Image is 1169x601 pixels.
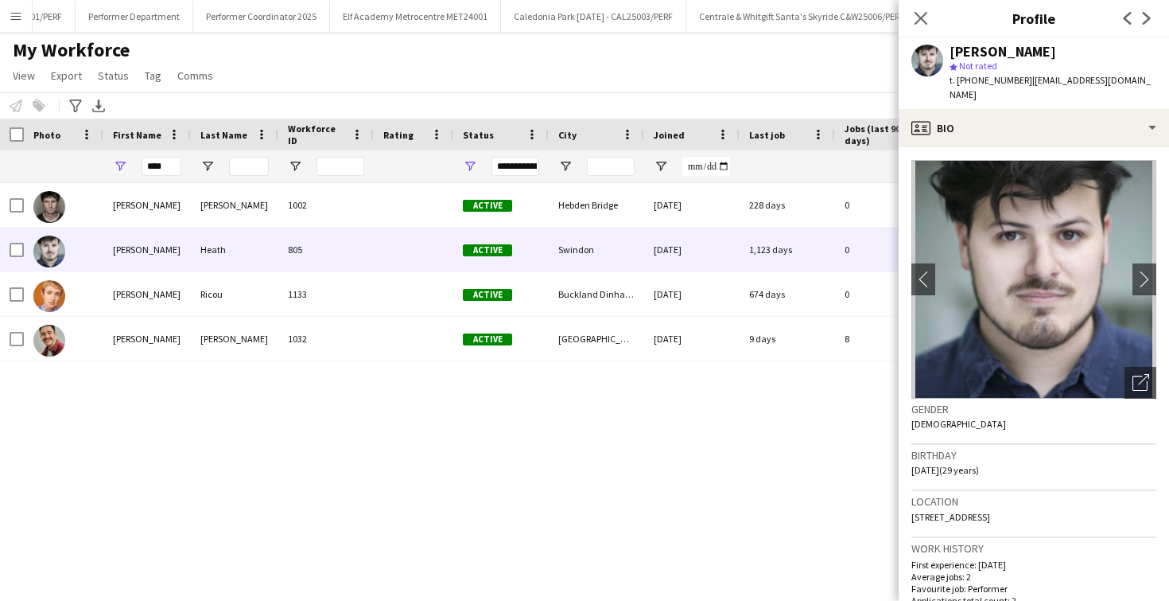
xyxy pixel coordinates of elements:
[138,65,168,86] a: Tag
[191,183,278,227] div: [PERSON_NAME]
[549,183,644,227] div: Hebden Bridge
[288,123,345,146] span: Workforce ID
[191,228,278,271] div: Heath
[45,65,88,86] a: Export
[644,317,740,361] div: [DATE]
[171,65,219,86] a: Comms
[76,1,193,32] button: Performer Department
[911,559,1156,571] p: First experience: [DATE]
[463,334,512,345] span: Active
[6,65,41,86] a: View
[740,183,835,227] div: 228 days
[911,571,1156,583] p: Average jobs: 2
[463,129,494,141] span: Status
[463,244,512,256] span: Active
[899,8,1169,29] h3: Profile
[740,317,835,361] div: 9 days
[177,68,213,83] span: Comms
[740,228,835,271] div: 1,123 days
[549,317,644,361] div: [GEOGRAPHIC_DATA]
[654,129,685,141] span: Joined
[103,228,191,271] div: [PERSON_NAME]
[463,289,512,301] span: Active
[549,228,644,271] div: Swindon
[587,157,635,176] input: City Filter Input
[686,1,918,32] button: Centrale & Whitgift Santa's Skyride C&W25006/PERF
[193,1,330,32] button: Performer Coordinator 2025
[91,65,135,86] a: Status
[191,317,278,361] div: [PERSON_NAME]
[740,272,835,316] div: 674 days
[835,228,938,271] div: 0
[278,228,374,271] div: 805
[950,45,1056,59] div: [PERSON_NAME]
[330,1,501,32] button: Elf Academy Metrocentre MET24001
[911,541,1156,556] h3: Work history
[644,183,740,227] div: [DATE]
[654,159,668,174] button: Open Filter Menu
[278,183,374,227] div: 1002
[911,494,1156,509] h3: Location
[959,60,997,72] span: Not rated
[749,129,785,141] span: Last job
[229,157,269,176] input: Last Name Filter Input
[558,159,573,174] button: Open Filter Menu
[835,317,938,361] div: 8
[911,160,1156,399] img: Crew avatar or photo
[51,68,82,83] span: Export
[13,68,35,83] span: View
[113,159,127,174] button: Open Filter Menu
[200,129,247,141] span: Last Name
[142,157,181,176] input: First Name Filter Input
[463,200,512,212] span: Active
[98,68,129,83] span: Status
[317,157,364,176] input: Workforce ID Filter Input
[835,272,938,316] div: 0
[13,38,130,62] span: My Workforce
[278,272,374,316] div: 1133
[33,280,65,312] img: Alexandra Ricou
[66,96,85,115] app-action-btn: Advanced filters
[644,272,740,316] div: [DATE]
[113,129,161,141] span: First Name
[835,183,938,227] div: 0
[950,74,1032,86] span: t. [PHONE_NUMBER]
[911,418,1006,430] span: [DEMOGRAPHIC_DATA]
[103,272,191,316] div: [PERSON_NAME]
[33,129,60,141] span: Photo
[89,96,108,115] app-action-btn: Export XLSX
[1124,367,1156,399] div: Open photos pop-in
[463,159,477,174] button: Open Filter Menu
[33,236,65,267] img: Alex Heath
[899,109,1169,147] div: Bio
[383,129,414,141] span: Rating
[911,402,1156,416] h3: Gender
[278,317,374,361] div: 1032
[191,272,278,316] div: Ricou
[103,317,191,361] div: [PERSON_NAME]
[33,325,65,357] img: Alexi Papadopoulos
[103,183,191,227] div: [PERSON_NAME]
[549,272,644,316] div: Buckland Dinham, Near Frome
[845,123,910,146] span: Jobs (last 90 days)
[644,228,740,271] div: [DATE]
[911,448,1156,462] h3: Birthday
[911,583,1156,595] p: Favourite job: Performer
[288,159,302,174] button: Open Filter Menu
[33,191,65,223] img: Alex Colley
[911,511,990,523] span: [STREET_ADDRESS]
[950,74,1151,100] span: | [EMAIL_ADDRESS][DOMAIN_NAME]
[501,1,686,32] button: Caledonia Park [DATE] - CAL25003/PERF
[200,159,215,174] button: Open Filter Menu
[145,68,161,83] span: Tag
[911,464,979,476] span: [DATE] (29 years)
[682,157,730,176] input: Joined Filter Input
[558,129,577,141] span: City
